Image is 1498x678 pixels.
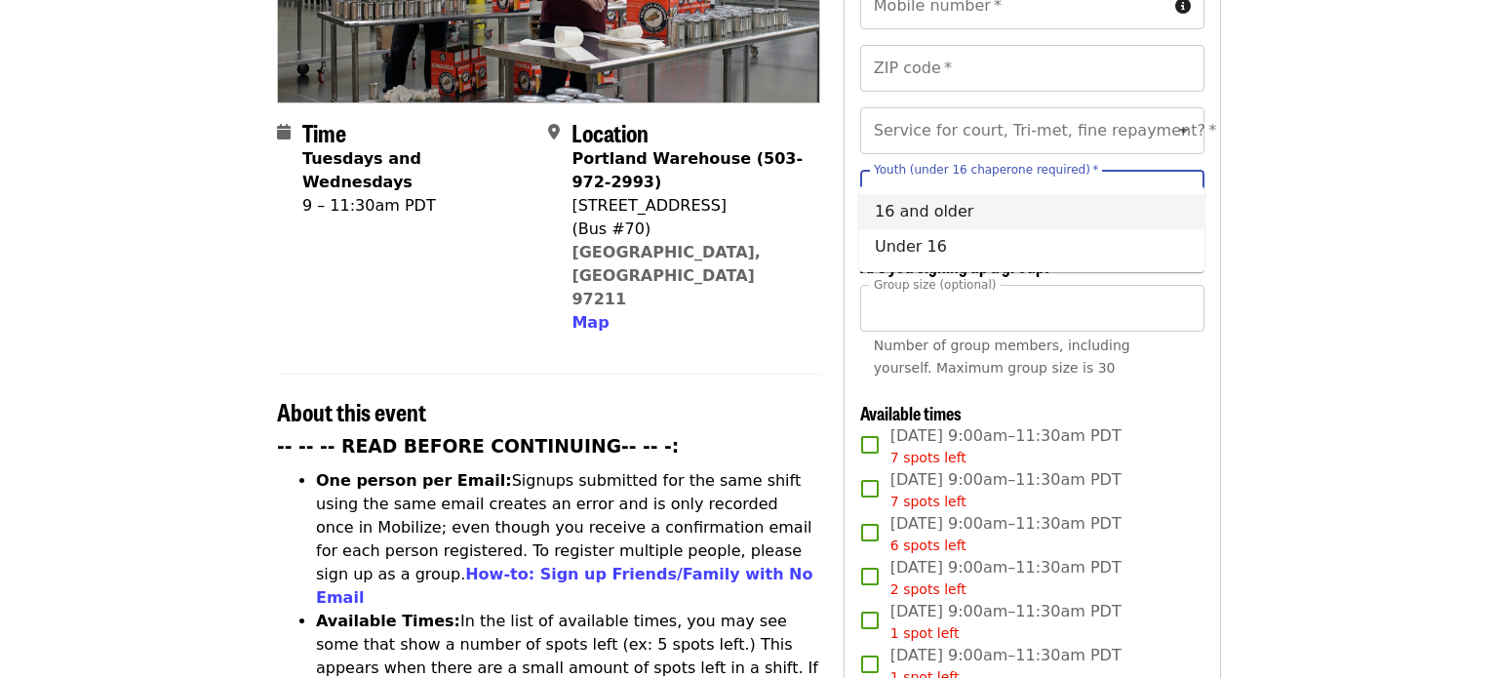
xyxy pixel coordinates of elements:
[874,164,1098,176] label: Youth (under 16 chaperone required)
[890,512,1122,556] span: [DATE] 9:00am–11:30am PDT
[859,229,1204,264] li: Under 16
[874,338,1130,376] span: Number of group members, including yourself. Maximum group size is 30
[572,218,804,241] div: (Bus #70)
[860,285,1204,332] input: [object Object]
[572,194,804,218] div: [STREET_ADDRESS]
[860,45,1204,92] input: ZIP code
[316,565,813,607] a: How-to: Sign up Friends/Family with No Email
[890,468,1122,512] span: [DATE] 9:00am–11:30am PDT
[316,471,512,490] strong: One person per Email:
[548,123,560,141] i: map-marker-alt icon
[572,115,649,149] span: Location
[277,436,679,457] strong: -- -- -- READ BEFORE CONTINUING-- -- -:
[874,277,996,291] span: Group size (optional)
[1145,179,1172,207] button: Clear
[316,469,820,610] li: Signups submitted for the same shift using the same email creates an error and is only recorded o...
[572,313,609,332] span: Map
[1170,179,1198,207] button: Close
[890,600,1122,644] span: [DATE] 9:00am–11:30am PDT
[890,494,966,509] span: 7 spots left
[302,194,532,218] div: 9 – 11:30am PDT
[1170,117,1198,144] button: Open
[302,115,346,149] span: Time
[890,450,966,465] span: 7 spots left
[316,612,460,630] strong: Available Times:
[890,556,1122,600] span: [DATE] 9:00am–11:30am PDT
[890,625,960,641] span: 1 spot left
[890,581,966,597] span: 2 spots left
[572,311,609,335] button: Map
[890,424,1122,468] span: [DATE] 9:00am–11:30am PDT
[860,400,962,425] span: Available times
[277,123,291,141] i: calendar icon
[890,538,966,553] span: 6 spots left
[572,149,803,191] strong: Portland Warehouse (503-972-2993)
[859,194,1204,229] li: 16 and older
[572,243,761,308] a: [GEOGRAPHIC_DATA], [GEOGRAPHIC_DATA] 97211
[302,149,421,191] strong: Tuesdays and Wednesdays
[277,394,426,428] span: About this event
